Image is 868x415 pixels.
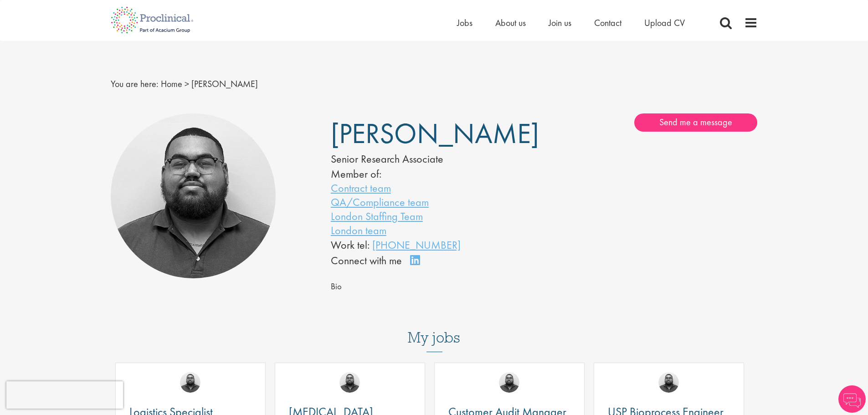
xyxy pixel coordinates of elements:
a: Upload CV [644,17,685,29]
img: Ashley Bennett [180,372,200,393]
span: > [185,78,189,90]
img: Ashley Bennett [111,113,276,279]
div: Senior Research Associate [331,151,517,167]
img: Ashley Bennett [658,372,679,393]
a: London Staffing Team [331,209,423,223]
a: breadcrumb link [161,78,182,90]
a: Contract team [331,181,391,195]
a: Contact [594,17,621,29]
span: Work tel: [331,238,370,252]
label: Member of: [331,167,381,181]
iframe: reCAPTCHA [6,381,123,409]
a: Jobs [457,17,473,29]
span: Bio [331,281,342,292]
span: [PERSON_NAME] [191,78,258,90]
img: Chatbot [838,385,866,413]
a: QA/Compliance team [331,195,429,209]
a: Send me a message [634,113,757,132]
a: About us [495,17,526,29]
span: [PERSON_NAME] [331,115,539,152]
img: Ashley Bennett [339,372,360,393]
img: Ashley Bennett [499,372,519,393]
span: You are here: [111,78,159,90]
h3: My jobs [111,330,758,345]
a: Join us [549,17,571,29]
a: [PHONE_NUMBER] [372,238,461,252]
a: London team [331,223,386,237]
